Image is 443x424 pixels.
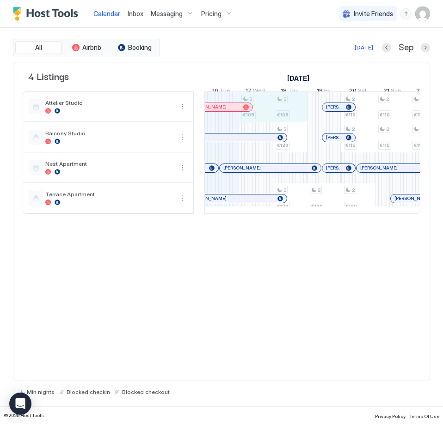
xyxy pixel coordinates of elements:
[285,72,312,85] a: September 1, 2025
[283,126,286,132] span: 2
[45,160,173,167] span: Nest Apartment
[93,9,120,18] a: Calendar
[111,41,158,54] button: Booking
[399,42,413,53] span: Sep
[355,43,373,52] div: [DATE]
[416,87,424,97] span: 22
[223,165,261,171] span: [PERSON_NAME]
[317,87,323,97] span: 19
[177,132,188,143] button: More options
[15,41,62,54] button: All
[13,7,82,21] a: Host Tools Logo
[45,130,173,137] span: Balcony Studio
[347,85,369,98] a: September 20, 2025
[63,41,110,54] button: Airbnb
[375,413,406,419] span: Privacy Policy
[177,162,188,173] div: menu
[13,39,160,56] div: tab-group
[382,43,391,52] button: Previous month
[9,393,31,415] div: Open Intercom Messenger
[27,388,55,395] span: Min nights
[375,411,406,420] a: Privacy Policy
[352,126,355,132] span: 2
[358,87,367,97] span: Sat
[400,8,412,19] div: menu
[277,203,289,209] span: €120
[45,99,173,106] span: Attelier Studio
[177,193,188,204] button: More options
[324,87,331,97] span: Fri
[243,85,267,98] a: September 17, 2025
[246,87,252,97] span: 17
[82,43,101,52] span: Airbnb
[354,10,393,18] span: Invite Friends
[253,87,265,97] span: Wed
[128,10,143,18] span: Inbox
[4,412,44,418] span: © 2025 Host Tools
[360,165,398,171] span: [PERSON_NAME]
[122,388,170,395] span: Blocked checkout
[421,43,430,52] button: Next month
[414,142,424,148] span: €115
[345,142,356,148] span: €115
[278,85,301,98] a: September 18, 2025
[383,87,389,97] span: 21
[349,87,357,97] span: 20
[28,69,69,83] span: 4 Listings
[210,85,232,98] a: September 16, 2025
[414,112,424,118] span: €110
[326,165,342,171] span: [PERSON_NAME]
[353,42,375,53] button: [DATE]
[380,142,390,148] span: €115
[409,413,439,419] span: Terms Of Use
[93,10,120,18] span: Calendar
[386,126,389,132] span: 2
[352,187,355,193] span: 2
[177,193,188,204] div: menu
[283,187,286,193] span: 2
[415,6,430,21] div: User profile
[394,195,432,201] span: [PERSON_NAME]
[414,85,439,98] a: September 22, 2025
[151,10,183,18] span: Messaging
[288,87,299,97] span: Thu
[128,9,143,18] a: Inbox
[345,112,356,118] span: €110
[326,134,342,140] span: [PERSON_NAME]
[352,96,355,102] span: 2
[45,191,173,198] span: Terrace Apartment
[67,388,110,395] span: Blocked checkin
[381,85,403,98] a: September 21, 2025
[189,104,227,110] span: [PERSON_NAME]
[386,96,389,102] span: 2
[212,87,218,97] span: 16
[409,411,439,420] a: Terms Of Use
[281,87,287,97] span: 18
[345,203,357,209] span: €120
[201,10,221,18] span: Pricing
[189,195,227,201] span: [PERSON_NAME]
[277,142,289,148] span: €120
[220,87,230,97] span: Tue
[311,203,323,209] span: €120
[326,104,342,110] span: [PERSON_NAME]
[177,101,188,112] div: menu
[318,187,320,193] span: 2
[314,85,333,98] a: September 19, 2025
[177,162,188,173] button: More options
[177,101,188,112] button: More options
[380,112,390,118] span: €110
[128,43,152,52] span: Booking
[35,43,42,52] span: All
[391,87,401,97] span: Sun
[177,132,188,143] div: menu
